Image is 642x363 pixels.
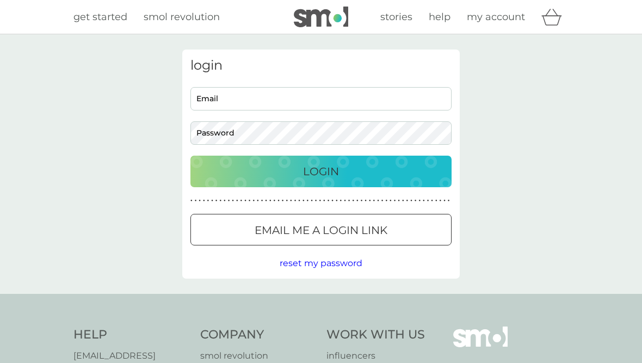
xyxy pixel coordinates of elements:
p: ● [298,198,300,204]
span: stories [380,11,412,23]
a: influencers [326,349,425,363]
p: ● [232,198,234,204]
p: ● [257,198,259,204]
p: ● [352,198,354,204]
p: ● [410,198,412,204]
p: ● [390,198,392,204]
p: ● [402,198,404,204]
p: ● [356,198,359,204]
p: ● [203,198,205,204]
p: ● [328,198,330,204]
p: ● [423,198,425,204]
button: reset my password [280,256,362,270]
p: ● [277,198,280,204]
p: ● [307,198,309,204]
p: ● [377,198,379,204]
p: ● [361,198,363,204]
h4: Help [73,327,189,343]
p: ● [443,198,446,204]
p: ● [323,198,325,204]
p: ● [394,198,396,204]
span: smol revolution [144,11,220,23]
a: my account [467,9,525,25]
p: ● [244,198,246,204]
p: ● [290,198,292,204]
p: ● [190,198,193,204]
a: stories [380,9,412,25]
p: ● [448,198,450,204]
p: ● [406,198,409,204]
p: ● [373,198,375,204]
p: ● [249,198,251,204]
p: ● [303,198,305,204]
h3: login [190,58,452,73]
div: basket [541,6,569,28]
p: ● [311,198,313,204]
h4: Company [200,327,316,343]
p: ● [236,198,238,204]
p: ● [265,198,267,204]
p: ● [294,198,297,204]
p: ● [418,198,421,204]
p: ● [319,198,321,204]
p: ● [385,198,387,204]
p: ● [240,198,243,204]
p: ● [381,198,384,204]
p: ● [315,198,317,204]
p: ● [282,198,284,204]
p: ● [431,198,433,204]
p: ● [331,198,334,204]
p: ● [427,198,429,204]
button: Login [190,156,452,187]
p: ● [211,198,213,204]
p: ● [435,198,437,204]
a: get started [73,9,127,25]
p: ● [440,198,442,204]
p: ● [365,198,367,204]
p: ● [369,198,371,204]
p: ● [207,198,209,204]
p: ● [219,198,221,204]
p: ● [415,198,417,204]
p: ● [269,198,271,204]
p: ● [340,198,342,204]
p: Login [303,163,339,180]
p: ● [252,198,255,204]
p: ● [195,198,197,204]
p: ● [348,198,350,204]
p: ● [228,198,230,204]
a: smol revolution [144,9,220,25]
p: ● [199,198,201,204]
p: ● [261,198,263,204]
span: help [429,11,450,23]
p: ● [215,198,218,204]
p: ● [274,198,276,204]
button: Email me a login link [190,214,452,245]
p: ● [286,198,288,204]
span: my account [467,11,525,23]
h4: Work With Us [326,327,425,343]
p: ● [344,198,346,204]
p: ● [224,198,226,204]
span: get started [73,11,127,23]
a: smol revolution [200,349,316,363]
p: ● [336,198,338,204]
p: Email me a login link [255,222,387,239]
p: ● [398,198,400,204]
span: reset my password [280,258,362,268]
img: smol [294,7,348,27]
a: help [429,9,450,25]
